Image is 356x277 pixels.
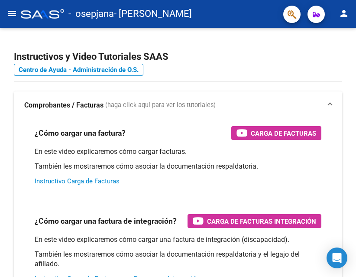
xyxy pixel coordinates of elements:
[35,215,177,227] h3: ¿Cómo cargar una factura de integración?
[35,235,321,244] p: En este video explicaremos cómo cargar una factura de integración (discapacidad).
[339,8,349,19] mat-icon: person
[68,4,114,23] span: - osepjana
[14,49,342,65] h2: Instructivos y Video Tutoriales SAAS
[105,101,216,110] span: (haga click aquí para ver los tutoriales)
[24,101,104,110] strong: Comprobantes / Facturas
[207,216,316,227] span: Carga de Facturas Integración
[35,250,321,269] p: También les mostraremos cómo asociar la documentación respaldatoria y el legajo del afiliado.
[35,162,321,171] p: También les mostraremos cómo asociar la documentación respaldatoria.
[231,126,321,140] button: Carga de Facturas
[188,214,321,228] button: Carga de Facturas Integración
[7,8,17,19] mat-icon: menu
[35,177,120,185] a: Instructivo Carga de Facturas
[251,128,316,139] span: Carga de Facturas
[35,147,321,156] p: En este video explicaremos cómo cargar facturas.
[14,64,143,76] a: Centro de Ayuda - Administración de O.S.
[114,4,192,23] span: - [PERSON_NAME]
[14,91,342,119] mat-expansion-panel-header: Comprobantes / Facturas (haga click aquí para ver los tutoriales)
[35,127,126,139] h3: ¿Cómo cargar una factura?
[327,248,347,268] div: Open Intercom Messenger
